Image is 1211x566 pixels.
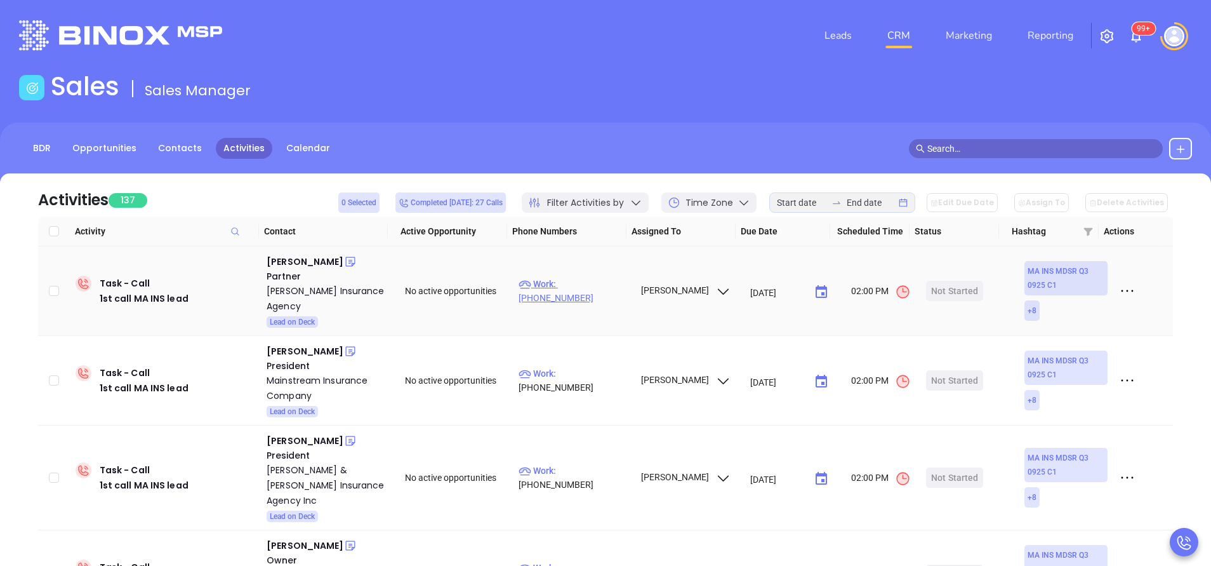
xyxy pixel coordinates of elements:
div: No active opportunities [405,471,508,485]
span: + 8 [1028,490,1036,504]
span: 0 Selected [341,196,376,210]
div: 1st call MA INS lead [100,381,189,396]
div: Partner [267,269,387,283]
span: Completed [DATE]: 27 Calls [399,196,503,210]
sup: 100 [1132,22,1155,35]
span: [PERSON_NAME] [639,375,731,385]
button: Delete Activities [1085,193,1168,212]
div: Activities [38,189,109,212]
input: MM/DD/YYYY [750,473,804,485]
th: Actions [1099,217,1158,246]
span: + 8 [1028,304,1036,318]
div: No active opportunities [405,284,508,298]
div: No active opportunities [405,374,508,387]
img: iconNotification [1128,29,1144,44]
span: [PERSON_NAME] [639,472,731,482]
a: Opportunities [65,138,144,159]
span: MA INS MDSR Q3 0925 C1 [1028,354,1104,382]
span: Time Zone [685,196,733,210]
th: Due Date [736,217,830,246]
span: Work : [519,466,556,476]
button: Choose date, selected date is Oct 6, 2025 [809,369,834,394]
span: to [831,198,842,208]
span: Work : [519,279,556,289]
span: Lead on Deck [270,509,315,523]
img: logo [19,20,222,50]
a: Calendar [279,138,338,159]
div: Task - Call [100,365,189,396]
div: 1st call MA INS lead [100,291,189,306]
div: Not Started [931,370,978,391]
h1: Sales [51,71,119,102]
button: Assign To [1014,193,1069,212]
span: search [916,144,925,153]
span: [PERSON_NAME] [639,285,731,295]
span: + 8 [1028,393,1036,407]
span: Sales Manager [145,81,251,100]
span: swap-right [831,198,842,208]
div: [PERSON_NAME] [267,344,343,359]
div: [PERSON_NAME] [267,538,343,553]
span: Lead on Deck [270,405,315,419]
th: Assigned To [626,217,736,246]
div: President [267,448,387,462]
th: Scheduled Time [830,217,910,246]
a: Reporting [1022,23,1078,48]
input: MM/DD/YYYY [750,286,804,299]
th: Contact [259,217,388,246]
span: MA INS MDSR Q3 0925 C1 [1028,264,1104,292]
div: [PERSON_NAME] [267,433,343,448]
div: Task - Call [100,462,189,493]
a: Leads [819,23,857,48]
div: Not Started [931,281,978,301]
span: Activity [75,224,254,238]
th: Phone Numbers [507,217,626,246]
span: Lead on Deck [270,315,315,329]
img: user [1164,26,1184,46]
span: 02:00 PM [851,284,911,300]
a: [PERSON_NAME] Insurance Agency [267,283,387,314]
p: [PHONE_NUMBER] [519,464,629,492]
span: Hashtag [1012,224,1078,238]
a: BDR [25,138,58,159]
button: Choose date, selected date is Oct 6, 2025 [809,466,834,492]
input: End date [847,196,896,210]
a: [PERSON_NAME] & [PERSON_NAME] Insurance Agency Inc [267,462,387,508]
p: [PHONE_NUMBER] [519,277,629,305]
a: CRM [882,23,915,48]
input: MM/DD/YYYY [750,375,804,388]
span: Work : [519,368,556,379]
span: 02:00 PM [851,471,911,487]
a: Activities [216,138,272,159]
input: Start date [777,196,826,210]
button: Choose date, selected date is Oct 6, 2025 [809,280,834,305]
span: 02:00 PM [851,374,911,389]
div: [PERSON_NAME] [267,254,343,269]
p: [PHONE_NUMBER] [519,367,629,394]
div: Not Started [931,468,978,488]
span: 137 [109,193,147,208]
div: Task - Call [100,276,189,306]
a: Mainstream Insurance Company [267,373,387,403]
div: 1st call MA INS lead [100,478,189,493]
th: Status [910,217,999,246]
input: Search… [927,142,1156,156]
a: Marketing [941,23,997,48]
th: Active Opportunity [388,217,507,246]
span: MA INS MDSR Q3 0925 C1 [1028,451,1104,479]
a: Contacts [150,138,209,159]
span: Filter Activities by [547,196,624,210]
img: iconSetting [1099,29,1115,44]
button: Edit Due Date [927,193,998,212]
div: President [267,359,387,373]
